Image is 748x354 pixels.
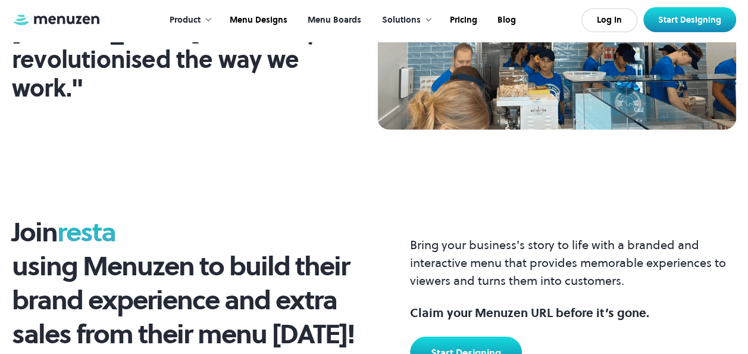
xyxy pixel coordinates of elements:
[12,215,362,249] h3: Join
[158,2,218,39] div: Product
[486,2,525,39] a: Blog
[370,2,439,39] div: Solutions
[170,14,201,27] div: Product
[218,2,296,39] a: Menu Designs
[296,2,370,39] a: Menu Boards
[410,236,737,290] p: Bring your business's story to life with a branded and interactive menu that provides memorable e...
[581,8,637,32] a: Log In
[12,249,362,351] h3: using Menuzen to build their brand experience and extra sales from their menu [DATE]!
[410,304,737,322] div: Claim your Menuzen URL before it’s gone.
[439,2,486,39] a: Pricing
[643,7,736,32] a: Start Designing
[382,14,421,27] div: Solutions
[57,213,115,250] span: resta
